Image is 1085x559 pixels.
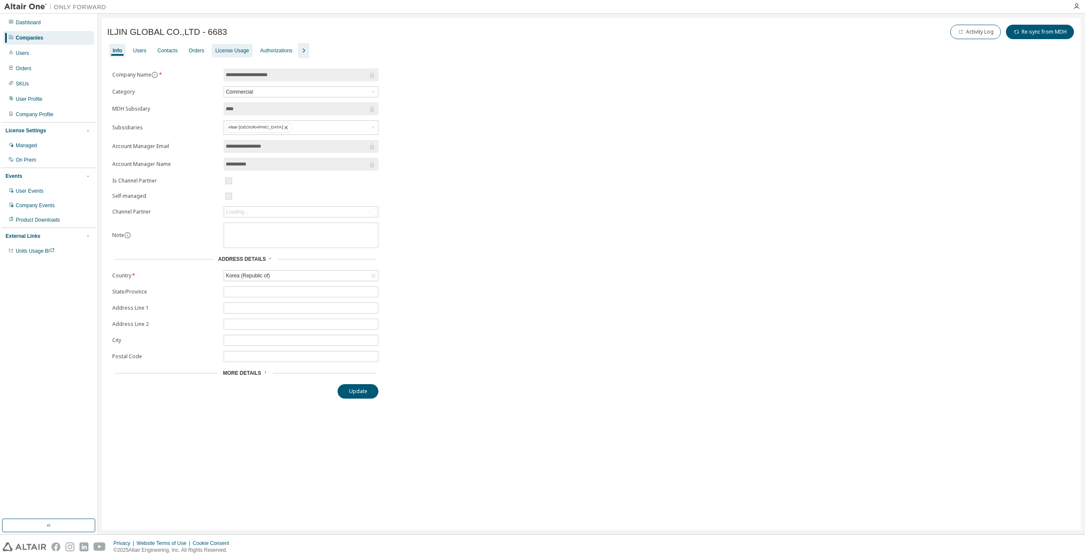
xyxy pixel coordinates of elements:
label: Address Line 1 [112,305,219,311]
label: Account Manager Name [112,161,219,168]
div: Website Terms of Use [136,540,193,547]
div: User Profile [16,96,43,103]
span: More Details [223,370,261,376]
span: ILJIN GLOBAL CO.,LTD - 6683 [107,27,227,37]
div: License Settings [6,127,46,134]
div: Privacy [114,540,136,547]
button: Activity Log [950,25,1001,39]
div: Companies [16,34,43,41]
div: Product Downloads [16,217,60,223]
label: Self-managed [112,193,219,200]
button: information [124,232,131,239]
div: User Events [16,188,43,194]
div: Altair [GEOGRAPHIC_DATA] [224,121,378,134]
label: Note [112,231,124,239]
img: facebook.svg [51,542,60,551]
div: Users [133,47,146,54]
label: City [112,337,219,344]
div: Dashboard [16,19,41,26]
div: On Prem [16,157,36,163]
div: Contacts [157,47,177,54]
img: linkedin.svg [80,542,88,551]
label: Is Channel Partner [112,177,219,184]
button: information [151,71,158,78]
div: Altair [GEOGRAPHIC_DATA] [226,123,292,133]
p: © 2025 Altair Engineering, Inc. All Rights Reserved. [114,547,234,554]
span: Units Usage BI [16,248,55,254]
button: Re-sync from MDH [1006,25,1074,39]
div: Info [113,47,122,54]
div: External Links [6,233,40,240]
img: Altair One [4,3,111,11]
label: Company Name [112,71,219,78]
label: Address Line 2 [112,321,219,328]
div: Korea (Republic of) [224,271,378,281]
label: State/Province [112,288,219,295]
label: Category [112,88,219,95]
div: Korea (Republic of) [224,271,271,280]
label: Channel Partner [112,208,219,215]
label: MDH Subsidary [112,106,219,112]
div: Cookie Consent [193,540,234,547]
div: Commercial [224,87,254,97]
label: Account Manager Email [112,143,219,150]
div: Managed [16,142,37,149]
div: Authorizations [260,47,293,54]
label: Country [112,272,219,279]
label: Subsidiaries [112,124,219,131]
span: Address Details [218,256,266,262]
div: Commercial [224,87,378,97]
button: Update [338,384,378,399]
div: Company Profile [16,111,54,118]
img: altair_logo.svg [3,542,46,551]
div: Events [6,173,22,180]
img: youtube.svg [94,542,106,551]
img: instagram.svg [65,542,74,551]
div: Loading... [224,207,378,217]
div: Loading... [226,208,248,215]
div: SKUs [16,80,29,87]
label: Postal Code [112,353,219,360]
div: Users [16,50,29,57]
div: Company Events [16,202,54,209]
div: License Usage [215,47,249,54]
div: Orders [189,47,205,54]
div: Orders [16,65,31,72]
